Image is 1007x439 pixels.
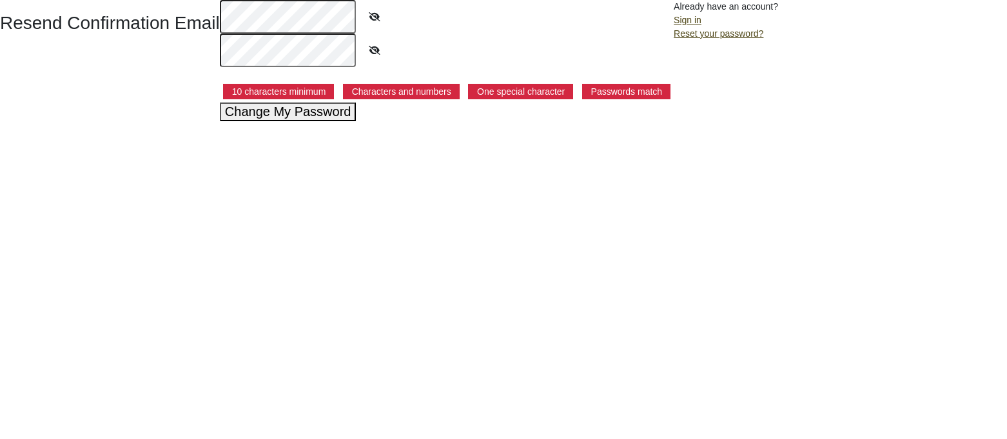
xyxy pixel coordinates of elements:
p: Passwords match [582,84,670,99]
p: One special character [468,84,573,99]
p: 10 characters minimum [223,84,335,99]
a: Reset your password? [674,28,763,39]
p: Characters and numbers [343,84,460,99]
a: Sign in [674,15,701,25]
button: Change My Password [220,102,357,121]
